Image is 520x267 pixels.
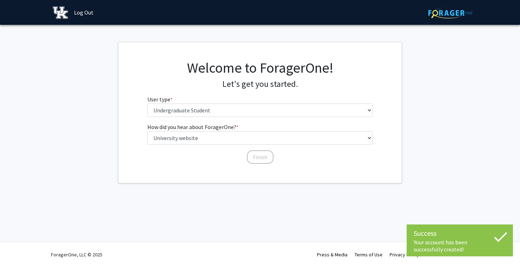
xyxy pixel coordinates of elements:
img: ForagerOne Logo [428,7,473,18]
div: ForagerOne, LLC © 2025 [51,242,102,267]
div: Success [414,228,506,239]
button: Finish [247,150,273,164]
div: Your account has been successfully created! [414,239,506,253]
h4: Let's get you started. [147,79,373,89]
label: How did you hear about ForagerOne? [147,123,238,131]
h1: Welcome to ForagerOne! [147,59,373,76]
a: Press & Media [317,251,347,258]
img: University of Kentucky Logo [53,6,68,19]
label: User type [147,95,173,104]
a: Terms of Use [355,251,383,258]
a: Privacy Policy [390,251,419,258]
